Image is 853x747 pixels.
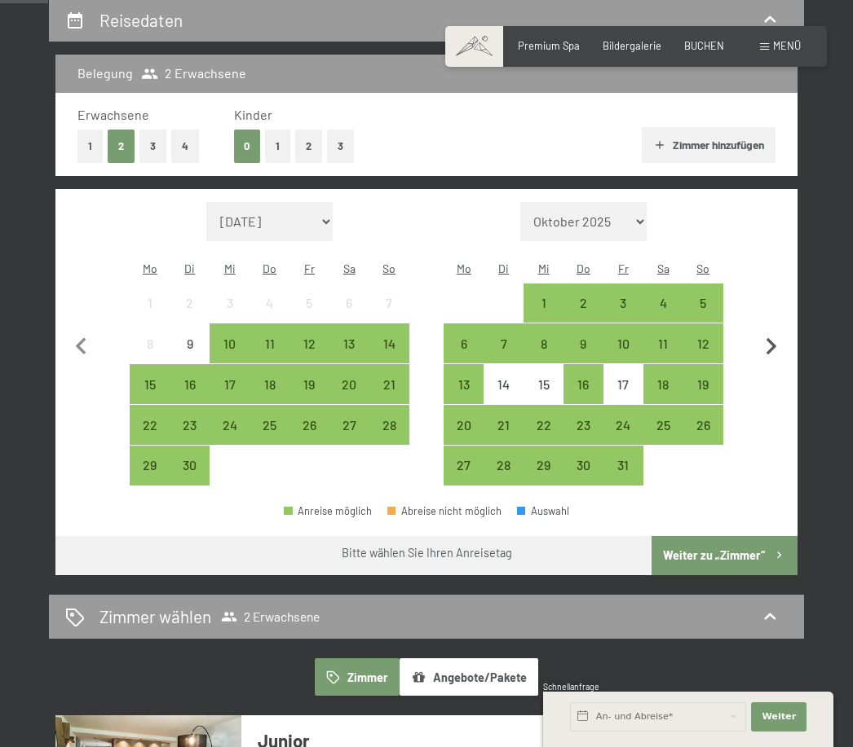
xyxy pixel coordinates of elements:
div: Sat Oct 04 2025 [643,283,683,323]
span: 2 Erwachsene [221,609,320,625]
div: Anreise nicht möglich [524,364,564,404]
div: Anreise möglich [170,364,210,404]
div: Anreise möglich [250,405,289,445]
div: 9 [171,337,208,374]
div: Sun Sep 14 2025 [369,323,409,363]
div: 31 [605,459,642,495]
button: 3 [327,130,354,163]
div: 22 [131,419,168,455]
div: Wed Oct 22 2025 [524,405,564,445]
abbr: Montag [457,261,471,275]
div: Anreise nicht möglich [170,283,210,323]
div: Fri Oct 24 2025 [603,405,643,445]
div: 2 [565,297,602,333]
div: Anreise nicht möglich [603,364,643,404]
div: 12 [685,337,722,374]
div: 16 [171,378,208,415]
div: Anreise möglich [643,323,683,363]
div: 23 [565,419,602,455]
div: 5 [291,297,328,333]
abbr: Donnerstag [263,261,276,275]
div: Anreise möglich [130,364,170,404]
div: Anreise möglich [564,323,603,363]
div: Tue Sep 16 2025 [170,364,210,404]
div: Sat Sep 06 2025 [329,283,369,323]
div: Anreise möglich [369,323,409,363]
div: Tue Sep 23 2025 [170,405,210,445]
div: 19 [685,378,722,415]
div: Thu Sep 25 2025 [250,405,289,445]
div: Wed Sep 10 2025 [210,323,250,363]
div: Anreise möglich [643,364,683,404]
button: Zimmer hinzufügen [642,127,775,163]
div: 1 [131,297,168,333]
div: Wed Sep 03 2025 [210,283,250,323]
div: Anreise möglich [484,446,524,486]
abbr: Montag [143,261,157,275]
div: Thu Oct 09 2025 [564,323,603,363]
button: 2 [108,130,135,163]
div: Fri Oct 31 2025 [603,446,643,486]
div: Sun Oct 26 2025 [683,405,723,445]
button: Angebote/Pakete [400,658,538,696]
div: Anreise nicht möglich [210,283,250,323]
div: Abreise nicht möglich [387,506,502,516]
div: Anreise möglich [369,364,409,404]
div: Mon Sep 22 2025 [130,405,170,445]
div: 26 [685,419,722,455]
div: Fri Oct 17 2025 [603,364,643,404]
div: Mon Sep 08 2025 [130,323,170,363]
div: 12 [291,337,328,374]
div: 4 [645,297,682,333]
div: Anreise möglich [564,283,603,323]
div: Wed Sep 17 2025 [210,364,250,404]
abbr: Mittwoch [224,261,236,275]
div: Tue Oct 14 2025 [484,364,524,404]
div: 9 [565,337,602,374]
div: Sun Sep 28 2025 [369,405,409,445]
div: Anreise möglich [484,405,524,445]
div: 11 [645,337,682,374]
div: Thu Sep 18 2025 [250,364,289,404]
div: Wed Sep 24 2025 [210,405,250,445]
div: 30 [171,459,208,495]
span: Erwachsene [77,107,149,122]
div: 26 [291,419,328,455]
div: 13 [331,337,368,374]
div: Anreise möglich [683,323,723,363]
div: 6 [331,297,368,333]
div: Tue Oct 21 2025 [484,405,524,445]
div: Anreise möglich [289,364,329,404]
div: 21 [485,419,522,455]
div: Anreise nicht möglich [329,283,369,323]
div: Bitte wählen Sie Ihren Anreisetag [342,545,512,561]
div: 20 [331,378,368,415]
div: Anreise nicht möglich [484,364,524,404]
div: Anreise möglich [524,405,564,445]
div: Sat Oct 25 2025 [643,405,683,445]
div: 27 [331,419,368,455]
div: Sun Sep 21 2025 [369,364,409,404]
span: Bildergalerie [603,39,661,52]
div: Anreise möglich [210,405,250,445]
div: Anreise möglich [444,446,484,486]
h2: Reisedaten [99,10,183,30]
div: 28 [371,419,408,455]
div: Anreise möglich [369,405,409,445]
div: 29 [131,459,168,495]
div: Thu Sep 04 2025 [250,283,289,323]
div: 17 [605,378,642,415]
div: 13 [445,378,482,415]
abbr: Freitag [304,261,315,275]
div: 24 [211,419,248,455]
div: 19 [291,378,328,415]
div: Thu Oct 16 2025 [564,364,603,404]
div: 25 [251,419,288,455]
span: Schnellanfrage [543,682,599,692]
div: Anreise möglich [643,283,683,323]
button: Nächster Monat [754,202,789,486]
div: Anreise möglich [603,283,643,323]
div: Anreise möglich [564,364,603,404]
div: Tue Oct 28 2025 [484,446,524,486]
div: 17 [211,378,248,415]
